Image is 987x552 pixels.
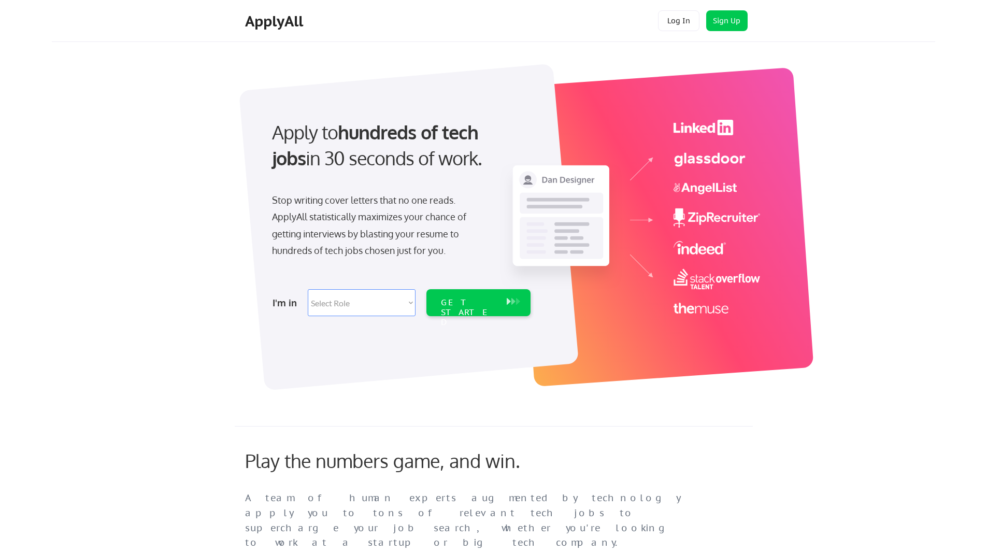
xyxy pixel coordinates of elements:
[658,10,699,31] button: Log In
[245,449,566,472] div: Play the numbers game, and win.
[245,12,306,30] div: ApplyAll
[441,298,496,328] div: GET STARTED
[273,294,302,311] div: I'm in
[706,10,748,31] button: Sign Up
[272,120,483,169] strong: hundreds of tech jobs
[245,491,701,550] div: A team of human experts augmented by technology apply you to tons of relevant tech jobs to superc...
[272,119,526,172] div: Apply to in 30 seconds of work.
[272,192,485,259] div: Stop writing cover letters that no one reads. ApplyAll statistically maximizes your chance of get...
